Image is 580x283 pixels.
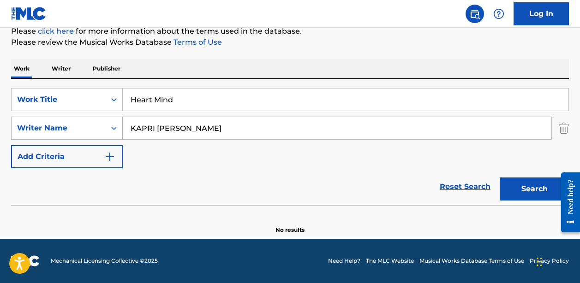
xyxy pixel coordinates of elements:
img: help [493,8,504,19]
button: Add Criteria [11,145,123,168]
p: Work [11,59,32,78]
button: Search [500,177,569,200]
p: Please for more information about the terms used in the database. [11,26,569,37]
a: click here [38,27,74,35]
a: Musical Works Database Terms of Use [419,257,524,265]
a: Log In [514,2,569,25]
div: Writer Name [17,123,100,134]
p: Publisher [90,59,123,78]
a: Public Search [466,5,484,23]
a: Need Help? [328,257,360,265]
p: No results [275,215,305,234]
img: search [469,8,480,19]
form: Search Form [11,88,569,205]
img: MLC Logo [11,7,47,20]
iframe: Chat Widget [534,239,580,283]
div: Drag [537,248,542,276]
a: The MLC Website [366,257,414,265]
div: Help [490,5,508,23]
p: Writer [49,59,73,78]
img: 9d2ae6d4665cec9f34b9.svg [104,151,115,162]
a: Privacy Policy [530,257,569,265]
a: Reset Search [435,177,495,197]
p: Please review the Musical Works Database [11,37,569,48]
img: logo [11,255,40,266]
iframe: Resource Center [554,163,580,242]
span: Mechanical Licensing Collective © 2025 [51,257,158,265]
div: Work Title [17,94,100,105]
img: Delete Criterion [559,117,569,140]
a: Terms of Use [172,38,222,47]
